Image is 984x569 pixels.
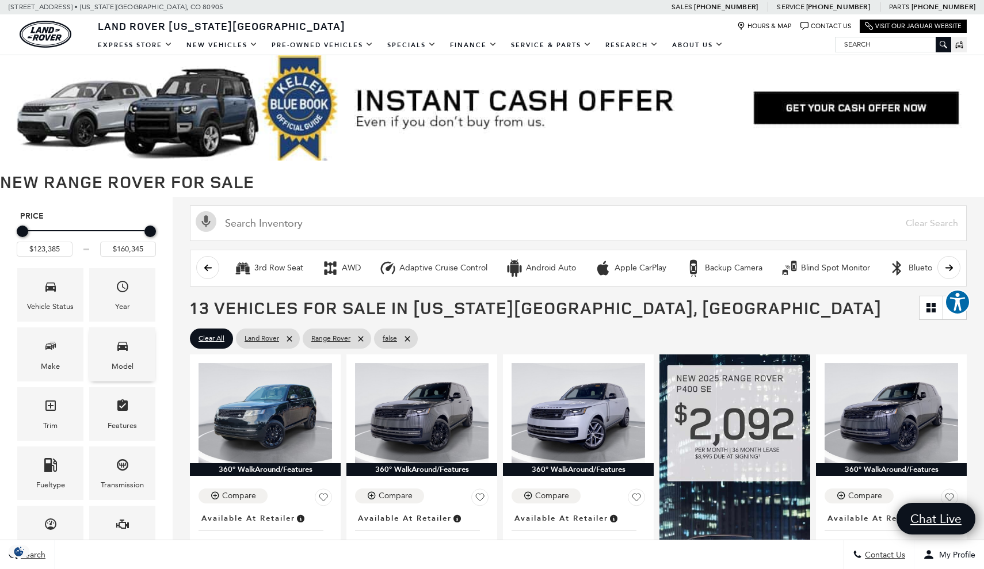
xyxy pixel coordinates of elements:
span: Fueltype [44,455,58,479]
button: Explore your accessibility options [945,289,970,315]
input: Minimum [17,242,73,257]
span: Available at Retailer [827,512,921,525]
button: Adaptive Cruise ControlAdaptive Cruise Control [373,256,494,280]
div: Bluetooth [888,259,906,277]
button: BluetoothBluetooth [882,256,951,280]
div: Backup Camera [705,263,762,273]
span: Parts [889,3,910,11]
button: AWDAWD [315,256,367,280]
div: Adaptive Cruise Control [399,263,487,273]
span: Go to slide 5 [486,139,498,150]
div: AWD [322,259,339,277]
div: MileageMileage [17,506,83,559]
div: Year [115,300,130,313]
div: 360° WalkAround/Features [346,463,497,476]
span: Make [44,336,58,360]
button: scroll left [196,256,219,279]
aside: Accessibility Help Desk [945,289,970,317]
span: Sales [672,3,692,11]
span: Available at Retailer [358,512,452,525]
span: New 2025 [199,537,323,548]
span: 13 Vehicles for Sale in [US_STATE][GEOGRAPHIC_DATA], [GEOGRAPHIC_DATA] [190,296,882,319]
div: Compare [848,491,882,501]
div: Transmission [101,479,144,491]
div: Model [112,360,134,373]
span: Land Rover [US_STATE][GEOGRAPHIC_DATA] [98,19,345,33]
div: Fueltype [36,479,65,491]
a: Finance [443,35,504,55]
span: New 2025 [512,537,636,548]
h5: Price [20,211,152,222]
svg: Click to toggle on voice search [196,211,216,232]
span: New 2025 [825,537,949,548]
span: Clear All [199,331,224,346]
span: Go to slide 6 [502,139,514,150]
div: Price [17,222,156,257]
div: Engine [111,538,134,551]
a: Available at RetailerNew 2025Range Rover SE [512,510,645,560]
div: MakeMake [17,327,83,381]
button: Save Vehicle [628,488,645,510]
div: EngineEngine [89,506,155,559]
span: Engine [116,514,129,538]
nav: Main Navigation [91,35,730,55]
button: Blind Spot MonitorBlind Spot Monitor [775,256,876,280]
span: Vehicle [44,277,58,300]
span: Range Rover [311,331,350,346]
div: YearYear [89,268,155,322]
div: 360° WalkAround/Features [503,463,654,476]
a: Available at RetailerNew 2025Range Rover SE [825,510,958,560]
span: Contact Us [862,550,905,560]
span: false [383,331,397,346]
span: Chat Live [905,511,967,526]
div: Android Auto [526,263,576,273]
img: Opt-Out Icon [6,545,32,557]
a: Service & Parts [504,35,598,55]
a: Available at RetailerNew 2025Range Rover SE [199,510,332,560]
div: Compare [222,491,256,501]
button: Compare Vehicle [199,488,268,503]
button: Backup CameraBackup Camera [678,256,769,280]
img: 2025 Land Rover Range Rover SE [355,363,489,463]
img: 2025 Land Rover Range Rover SE [199,363,332,463]
a: Land Rover [US_STATE][GEOGRAPHIC_DATA] [91,19,352,33]
span: Service [777,3,804,11]
div: Make [41,360,60,373]
div: 360° WalkAround/Features [190,463,341,476]
span: Go to slide 9 [551,139,562,150]
span: My Profile [935,550,975,560]
div: Blind Spot Monitor [781,259,798,277]
div: TrimTrim [17,387,83,441]
button: Open user profile menu [914,540,984,569]
a: Grid View [920,296,943,319]
div: Compare [379,491,413,501]
span: Trim [44,396,58,419]
a: [PHONE_NUMBER] [694,2,758,12]
a: land-rover [20,21,71,48]
section: Click to Open Cookie Consent Modal [6,545,32,557]
div: Adaptive Cruise Control [379,259,396,277]
button: Save Vehicle [471,488,489,510]
div: Trim [43,419,58,432]
span: Transmission [116,455,129,479]
div: Apple CarPlay [615,263,666,273]
span: Year [116,277,129,300]
div: Features [108,419,137,432]
div: Android Auto [506,259,523,277]
a: Chat Live [897,503,975,534]
div: Vehicle Status [27,300,74,313]
span: Go to slide 7 [518,139,530,150]
button: scroll right [937,256,960,279]
div: TransmissionTransmission [89,446,155,500]
div: ModelModel [89,327,155,381]
span: Go to slide 1 [422,139,433,150]
button: Save Vehicle [315,488,332,510]
a: [STREET_ADDRESS] • [US_STATE][GEOGRAPHIC_DATA], CO 80905 [9,3,223,11]
div: 360° WalkAround/Features [816,463,967,476]
img: 2025 Land Rover Range Rover SE [825,363,958,463]
span: Mileage [44,514,58,538]
a: [PHONE_NUMBER] [911,2,975,12]
div: 3rd Row Seat [234,259,251,277]
a: New Vehicles [180,35,265,55]
div: Backup Camera [685,259,702,277]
